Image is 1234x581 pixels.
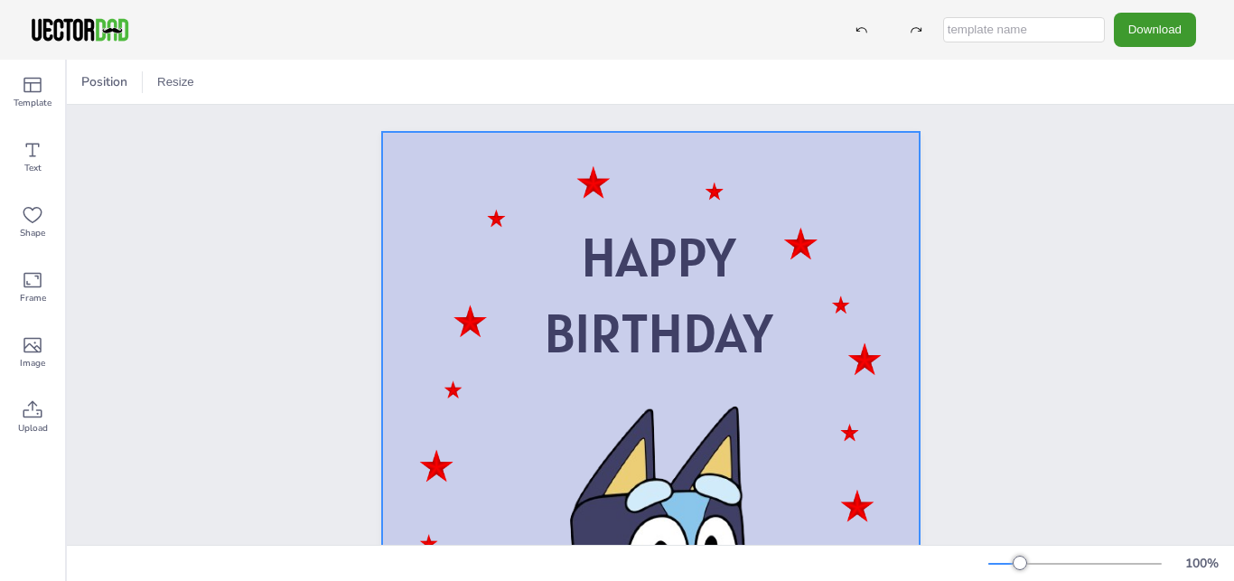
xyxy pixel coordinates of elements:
span: Text [24,161,42,175]
span: Frame [20,291,46,305]
span: Position [78,73,131,90]
span: Image [20,356,45,370]
span: Shape [20,226,45,240]
img: VectorDad-1.png [29,16,131,43]
div: 100 % [1180,555,1223,572]
button: Download [1114,13,1196,46]
span: Template [14,96,51,110]
span: HAPPY [581,222,735,292]
span: Upload [18,421,48,436]
span: BIRTHDAY [544,298,772,368]
button: Resize [150,68,201,97]
input: template name [943,17,1105,42]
